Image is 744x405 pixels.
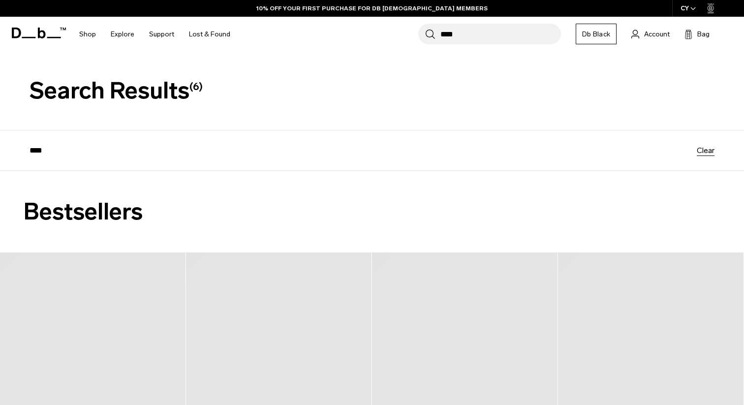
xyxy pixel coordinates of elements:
span: Search Results [30,77,203,104]
a: Support [149,17,174,52]
nav: Main Navigation [72,17,238,52]
a: Db Black [576,24,617,44]
a: Account [631,28,670,40]
span: Account [644,29,670,39]
button: Clear [697,146,714,154]
a: Shop [79,17,96,52]
a: 10% OFF YOUR FIRST PURCHASE FOR DB [DEMOGRAPHIC_DATA] MEMBERS [256,4,488,13]
h2: Bestsellers [24,194,720,229]
a: Explore [111,17,134,52]
span: Bag [697,29,710,39]
a: Lost & Found [189,17,230,52]
span: (6) [189,80,203,93]
button: Bag [684,28,710,40]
